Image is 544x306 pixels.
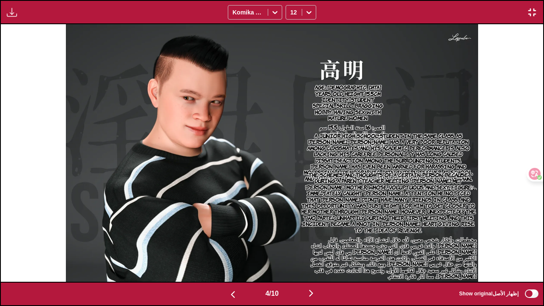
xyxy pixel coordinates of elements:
[265,290,278,297] span: 4 / 10
[7,7,17,17] img: Download translated images
[313,124,385,149] font: العمر: 16 سنة الطول: 155 سم الهوية: طالب المهارة الخاصة: التباهي الهواية: ممارسة الجنس مع النساء ...
[299,170,478,284] p: The schemes and thoughts of a certain person, because during a parent-teacher meeting, [PERSON_NA...
[298,131,478,221] p: A junior high school student, in the same class as [PERSON_NAME]. [PERSON_NAME] has a very poor r...
[310,82,386,154] p: Age: [DEMOGRAPHIC_DATA] years old Height: 155cm Identity: Student Special skill: Bragging Hobby: ...
[459,291,521,297] span: Show original
[310,236,476,279] font: مخططات وأفكار شخص معين، لأنه خلال اجتماع الآباء والمعلمين، قابل [PERSON_NAME] والدة غو يي فان، ال...
[493,291,518,297] font: إظهار الأصل
[66,24,478,282] img: Manga Panel
[228,289,238,300] img: Previous page
[525,289,538,298] input: Show original
[306,288,316,298] img: Next page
